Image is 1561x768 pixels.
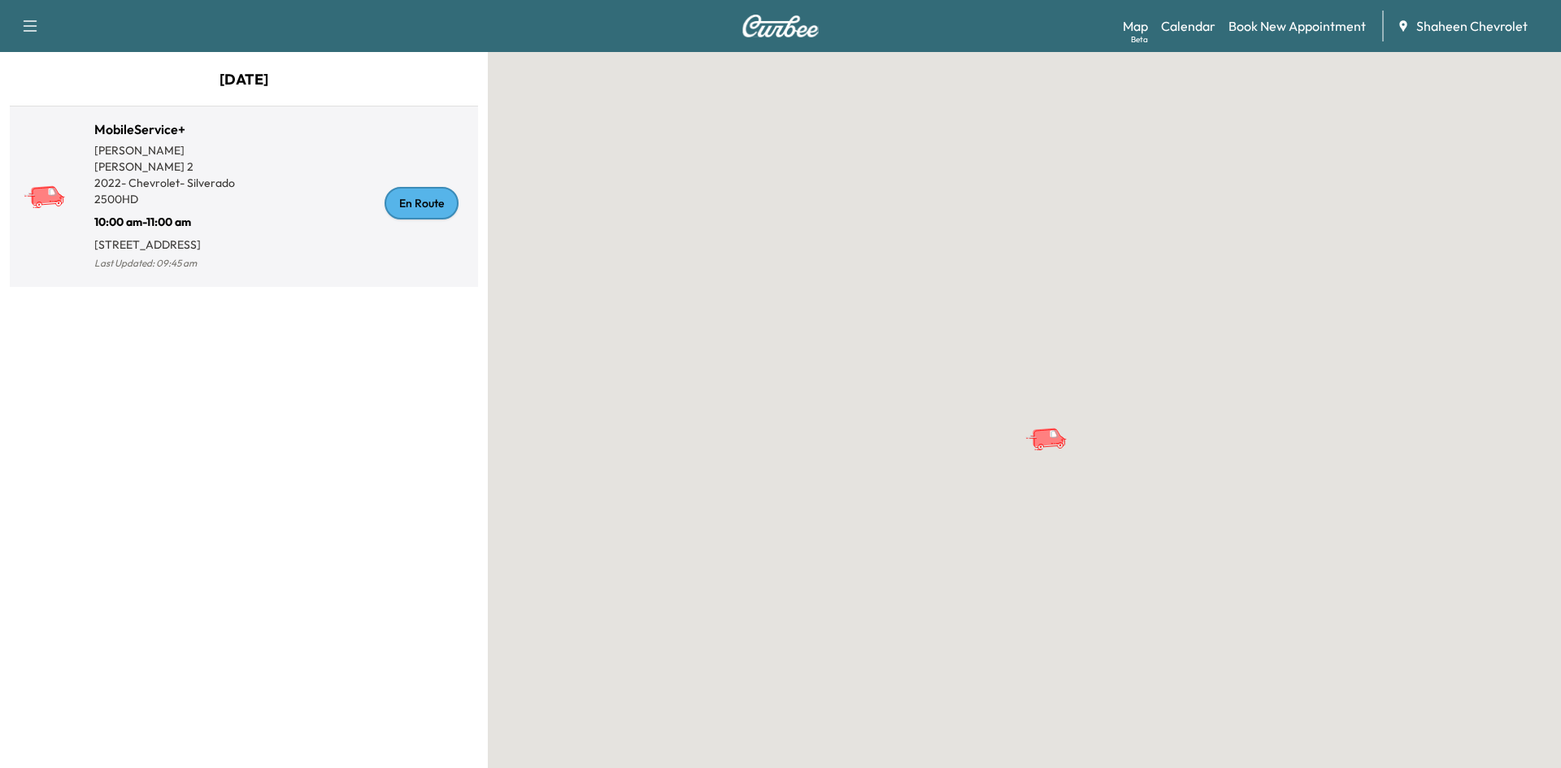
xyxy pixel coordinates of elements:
p: 2022 - Chevrolet - Silverado 2500HD [94,175,244,207]
a: Book New Appointment [1228,16,1366,36]
gmp-advanced-marker: MobileService+ [1024,410,1081,439]
p: [PERSON_NAME] [PERSON_NAME] 2 [94,142,244,175]
img: Curbee Logo [741,15,820,37]
p: Last Updated: 09:45 am [94,253,244,274]
div: Beta [1131,33,1148,46]
div: En Route [385,187,459,219]
p: 10:00 am - 11:00 am [94,207,244,230]
span: Shaheen Chevrolet [1416,16,1528,36]
a: MapBeta [1123,16,1148,36]
h1: MobileService+ [94,119,244,139]
p: [STREET_ADDRESS] [94,230,244,253]
a: Calendar [1161,16,1215,36]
